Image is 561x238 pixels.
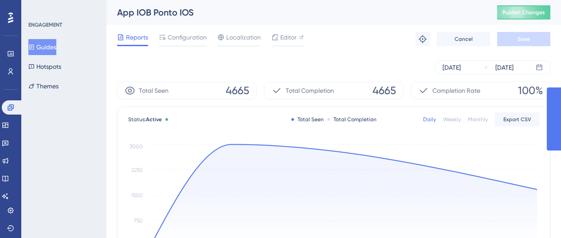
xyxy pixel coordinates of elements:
div: Daily [423,116,436,123]
button: Save [497,32,550,46]
button: Themes [28,78,59,94]
button: Hotspots [28,59,61,75]
tspan: 3000 [129,143,143,150]
div: [DATE] [495,62,514,73]
span: Localization [226,32,261,43]
span: Editor [280,32,297,43]
button: Export CSV [495,112,539,127]
span: 100% [518,83,543,98]
span: Completion Rate [432,85,480,96]
span: Status: [128,116,162,123]
span: Save [518,36,530,43]
div: Weekly [443,116,461,123]
span: 4665 [226,83,249,98]
span: Active [146,116,162,123]
div: Monthly [468,116,488,123]
span: Configuration [168,32,207,43]
button: Cancel [437,32,490,46]
div: ENGAGEMENT [28,21,62,28]
span: Cancel [455,36,473,43]
button: Publish Changes [497,5,550,20]
div: Total Seen [291,116,324,123]
button: Guides [28,39,56,55]
span: Total Seen [139,85,169,96]
span: Total Completion [286,85,334,96]
span: Reports [126,32,148,43]
span: Publish Changes [502,9,545,16]
div: Total Completion [327,116,377,123]
tspan: 1500 [131,192,143,198]
iframe: UserGuiding AI Assistant Launcher [524,203,550,230]
div: [DATE] [443,62,461,73]
span: Export CSV [503,116,531,123]
span: 4665 [373,83,396,98]
tspan: 2250 [131,167,143,173]
div: App IOB Ponto IOS [117,6,475,19]
tspan: 750 [134,218,143,224]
